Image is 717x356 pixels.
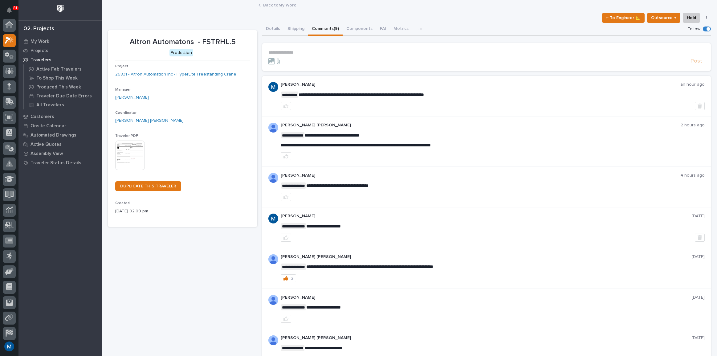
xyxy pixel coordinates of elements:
[31,57,51,63] p: Travelers
[688,27,700,32] p: Follow
[281,254,692,260] p: [PERSON_NAME] [PERSON_NAME]
[687,14,696,22] span: Hold
[262,23,284,36] button: Details
[18,149,102,158] a: Assembly View
[24,100,102,109] a: All Travelers
[120,184,176,188] span: DUPLICATE THIS TRAVELER
[18,121,102,130] a: Onsite Calendar
[647,13,680,23] button: Outsource ↑
[281,82,680,87] p: [PERSON_NAME]
[115,181,181,191] a: DUPLICATE THIS TRAVELER
[680,82,705,87] p: an hour ago
[281,335,692,341] p: [PERSON_NAME] [PERSON_NAME]
[24,65,102,73] a: Active Fab Travelers
[602,13,645,23] button: ← To Engineer 📐
[692,214,705,219] p: [DATE]
[36,93,92,99] p: Traveler Due Date Errors
[688,58,705,65] button: Post
[3,340,16,353] button: users-avatar
[36,67,82,72] p: Active Fab Travelers
[281,173,680,178] p: [PERSON_NAME]
[3,4,16,17] button: Notifications
[115,71,236,78] a: 26831 - Altron Automation Inc - HyperLite Freestanding Crane
[18,158,102,167] a: Traveler Status Details
[281,315,291,323] button: like this post
[263,1,296,8] a: Back toMy Work
[31,48,48,54] p: Projects
[268,123,278,133] img: AD_cMMRcK_lR-hunIWE1GUPcUjzJ19X9Uk7D-9skk6qMORDJB_ZroAFOMmnE07bDdh4EHUMJPuIZ72TfOWJm2e1TqCAEecOOP...
[31,39,49,44] p: My Work
[268,173,278,183] img: ALV-UjW1D-ML-FnCt4FgU8x4S79KJqwX3TQHk7UYGtoy9jV5yY8fpjVEvRQNbvDwvk-GQ6vc8cB5lOH07uFCwEYx9Ysx_wxRe...
[281,234,291,242] button: like this post
[281,102,291,110] button: like this post
[281,152,291,160] button: like this post
[115,117,184,124] a: [PERSON_NAME] [PERSON_NAME]
[268,295,278,305] img: ALV-UjW1D-ML-FnCt4FgU8x4S79KJqwX3TQHk7UYGtoy9jV5yY8fpjVEvRQNbvDwvk-GQ6vc8cB5lOH07uFCwEYx9Ysx_wxRe...
[18,46,102,55] a: Projects
[695,102,705,110] button: Delete post
[31,151,63,157] p: Assembly View
[36,102,64,108] p: All Travelers
[31,114,54,120] p: Customers
[18,55,102,64] a: Travelers
[31,133,76,138] p: Automated Drawings
[115,88,131,92] span: Manager
[18,130,102,140] a: Automated Drawings
[692,254,705,260] p: [DATE]
[115,111,136,115] span: Coordinator
[23,26,54,32] div: 02. Projects
[376,23,390,36] button: FAI
[651,14,676,22] span: Outsource ↑
[31,123,66,129] p: Onsite Calendar
[115,208,250,215] p: [DATE] 02:09 pm
[695,234,705,242] button: Delete post
[18,37,102,46] a: My Work
[308,23,343,36] button: Comments (9)
[18,140,102,149] a: Active Quotes
[281,193,291,201] button: like this post
[390,23,412,36] button: Metrics
[268,214,278,223] img: ACg8ocIvjV8JvZpAypjhyiWMpaojd8dqkqUuCyfg92_2FdJdOC49qw=s96-c
[8,7,16,17] div: Notifications81
[268,335,278,345] img: AD_cMMRcK_lR-hunIWE1GUPcUjzJ19X9Uk7D-9skk6qMORDJB_ZroAFOMmnE07bDdh4EHUMJPuIZ72TfOWJm2e1TqCAEecOOP...
[24,74,102,82] a: To Shop This Week
[291,276,293,280] div: 2
[281,295,692,300] p: [PERSON_NAME]
[169,49,193,57] div: Production
[24,83,102,91] a: Produced This Week
[281,123,681,128] p: [PERSON_NAME] [PERSON_NAME]
[680,173,705,178] p: 4 hours ago
[683,13,700,23] button: Hold
[692,295,705,300] p: [DATE]
[681,123,705,128] p: 2 hours ago
[343,23,376,36] button: Components
[268,82,278,92] img: ACg8ocIvjV8JvZpAypjhyiWMpaojd8dqkqUuCyfg92_2FdJdOC49qw=s96-c
[31,160,81,166] p: Traveler Status Details
[115,64,128,68] span: Project
[55,3,66,14] img: Workspace Logo
[31,142,62,147] p: Active Quotes
[691,58,702,65] span: Post
[115,201,130,205] span: Created
[284,23,308,36] button: Shipping
[606,14,641,22] span: ← To Engineer 📐
[268,254,278,264] img: AD_cMMRcK_lR-hunIWE1GUPcUjzJ19X9Uk7D-9skk6qMORDJB_ZroAFOMmnE07bDdh4EHUMJPuIZ72TfOWJm2e1TqCAEecOOP...
[281,214,692,219] p: [PERSON_NAME]
[18,112,102,121] a: Customers
[115,134,138,138] span: Traveler PDF
[14,6,18,10] p: 81
[692,335,705,341] p: [DATE]
[24,92,102,100] a: Traveler Due Date Errors
[36,76,78,81] p: To Shop This Week
[36,84,81,90] p: Produced This Week
[281,274,296,282] button: 2
[115,38,250,47] p: Altron Automatons - FSTRHL.5
[115,94,149,101] a: [PERSON_NAME]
